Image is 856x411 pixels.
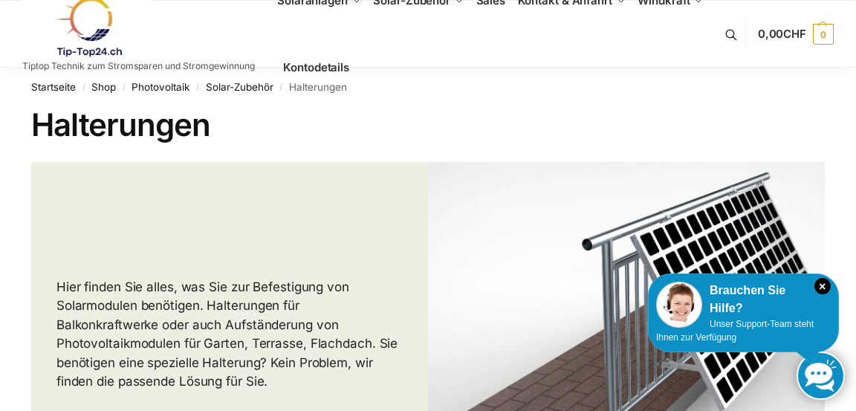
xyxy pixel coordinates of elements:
a: Startseite [31,81,76,93]
a: Kontodetails [277,34,355,101]
a: Photovoltaik [132,81,189,93]
h1: Halterungen [31,106,825,143]
span: 0 [813,24,834,45]
nav: Breadcrumb [31,68,825,106]
img: Customer service [656,282,702,328]
i: Schließen [814,278,831,294]
p: Tiptop Technik zum Stromsparen und Stromgewinnung [22,62,255,71]
span: CHF [783,27,806,41]
span: Unser Support-Team steht Ihnen zur Verfügung [656,319,814,343]
span: / [76,82,91,94]
span: 0,00 [758,27,806,41]
span: / [189,82,205,94]
p: Hier finden Sie alles, was Sie zur Befestigung von Solarmodulen benötigen. Halterungen für Balkon... [56,278,403,392]
span: / [273,82,289,94]
div: Brauchen Sie Hilfe? [656,282,831,317]
a: Solar-Zubehör [206,81,273,93]
span: / [116,82,132,94]
a: 0,00CHF 0 [758,12,834,56]
span: Kontodetails [283,60,349,74]
a: Shop [91,81,116,93]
